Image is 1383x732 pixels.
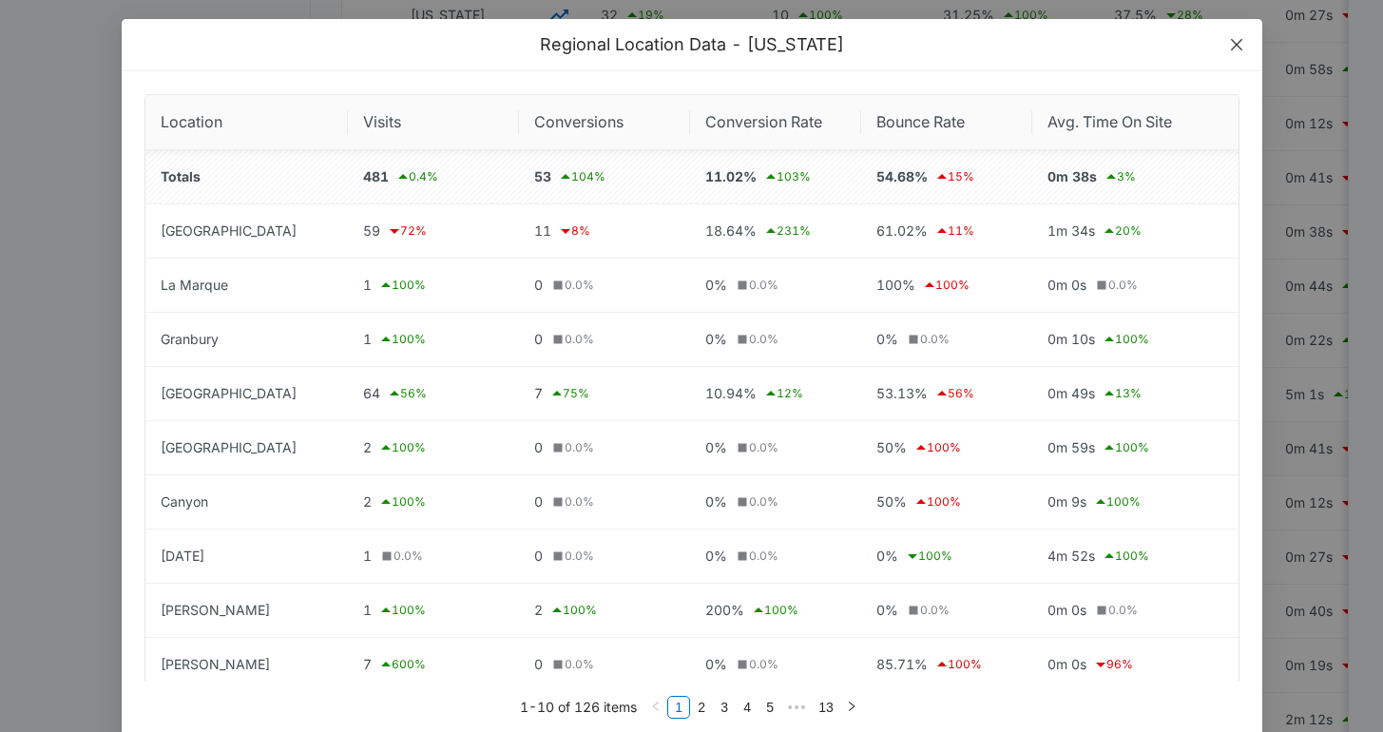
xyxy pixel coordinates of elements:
div: 0% [705,437,846,458]
div: 4m 52s [1047,545,1223,568]
div: 50% [876,491,1017,513]
li: 4 [736,696,759,719]
div: 231 % [763,220,811,242]
td: [PERSON_NAME] [145,638,348,692]
div: 53 [534,165,675,188]
div: 100 % [913,491,961,513]
div: 11 [534,220,675,242]
div: 0% [876,545,1017,568]
th: Visits [348,95,519,150]
div: 11 % [934,220,974,242]
div: 100 % [1093,491,1141,513]
div: 0.0 % [734,548,778,566]
div: 15 % [934,165,974,188]
span: Visits [363,110,490,134]
div: 0.0 % [549,493,594,511]
div: 100 % [378,491,426,513]
div: 100 % [549,599,597,622]
div: 0.0 % [734,656,778,674]
td: [DATE] [145,530,348,584]
div: 0% [705,275,846,296]
span: right [846,701,857,712]
div: 0.0 % [734,493,778,511]
a: 2 [691,697,712,718]
div: 0.0 % [905,331,950,349]
td: [PERSON_NAME] [145,584,348,638]
span: Conversion Rate [705,110,832,134]
div: 1 [363,274,504,297]
span: left [650,701,662,712]
div: 100 % [1102,436,1149,459]
div: 0.0 % [734,439,778,457]
div: 96 % [1093,653,1133,676]
div: 54.68% [876,165,1017,188]
div: 0 [534,437,675,458]
div: 2 [534,599,675,622]
div: 2 [363,491,504,513]
div: 2 [363,436,504,459]
div: 75 % [549,382,589,405]
div: 0% [705,654,846,675]
div: 100 % [1102,328,1149,351]
div: 0.0 % [549,439,594,457]
td: Totals [145,150,348,204]
div: 100 % [378,436,426,459]
div: 100 % [378,599,426,622]
div: 0.0 % [734,331,778,349]
div: 56 % [934,382,974,405]
li: Next Page [840,696,863,719]
div: 0% [705,329,846,350]
li: 1-10 of 126 items [520,696,637,719]
div: 481 [363,165,504,188]
div: 0 [534,275,675,296]
div: 18.64% [705,220,846,242]
div: 100 % [751,599,798,622]
div: 100 % [1102,545,1149,568]
div: 85.71% [876,653,1017,676]
div: 0 [534,329,675,350]
td: Canyon [145,475,348,530]
th: Conversions [519,95,690,150]
span: Avg. Time On Site [1047,110,1209,134]
div: 0.0 % [549,656,594,674]
a: 4 [737,697,758,718]
a: 3 [714,697,735,718]
span: Bounce Rate [876,110,1003,134]
div: 0.0 % [378,548,423,566]
td: [GEOGRAPHIC_DATA] [145,421,348,475]
div: 61.02% [876,220,1017,242]
div: 100 % [913,436,961,459]
div: 0m 49s [1047,382,1223,405]
div: 20 % [1102,220,1142,242]
div: 200% [705,599,846,622]
div: 100 % [378,328,426,351]
div: Regional Location Data - [US_STATE] [144,34,1239,55]
div: 11.02% [705,165,846,188]
div: 12 % [763,382,803,405]
div: 0m 10s [1047,328,1223,351]
div: 0.0 % [905,602,950,620]
div: 0m 0s [1047,600,1223,621]
th: Conversion Rate [690,95,861,150]
div: 56 % [387,382,427,405]
div: 53.13% [876,382,1017,405]
div: 0m 9s [1047,491,1223,513]
div: 7 [534,382,675,405]
td: Granbury [145,313,348,367]
div: 0.0 % [549,548,594,566]
div: 1 [363,546,504,567]
div: 0% [705,491,846,512]
div: 10.94% [705,382,846,405]
th: Avg. Time On Site [1032,95,1239,150]
td: La Marque [145,259,348,313]
div: 100% [876,274,1017,297]
div: 0m 0s [1047,275,1223,296]
div: 103 % [763,165,811,188]
div: 100 % [378,274,426,297]
div: 7 [363,653,504,676]
div: 50% [876,436,1017,459]
th: Location [145,95,348,150]
li: 2 [690,696,713,719]
div: 0% [876,329,1017,350]
li: 5 [759,696,781,719]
